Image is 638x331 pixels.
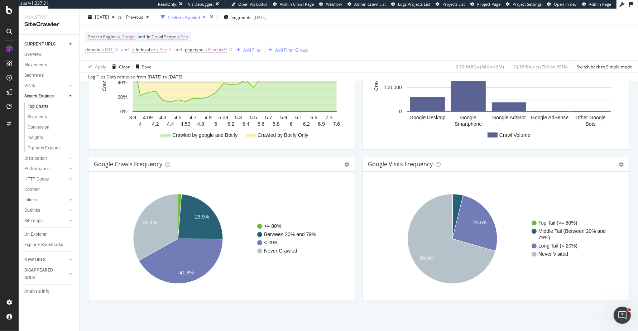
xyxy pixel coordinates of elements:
[160,45,167,55] span: Yes
[28,103,74,110] a: Top Charts
[231,1,268,7] a: Open Viz Editor
[24,155,47,162] div: Distribution
[24,155,67,162] a: Distribution
[24,61,47,69] div: Movements
[265,45,308,54] button: Add Filter Group
[311,115,318,120] text: 6.6
[117,94,128,100] text: 20%
[547,1,577,7] a: Open in dev
[614,307,631,324] iframe: Intercom live chat
[254,14,267,20] div: [DATE]
[456,63,504,69] div: 0.79 % URLs ( 64K on 8M )
[582,1,611,7] a: Admin Page
[24,72,74,79] a: Segments
[409,115,446,120] text: Google Desktop
[24,165,49,173] div: Performance
[88,34,117,40] span: Search Engine
[227,121,235,127] text: 5.2
[24,196,37,204] div: Inlinks
[250,115,257,120] text: 5.5
[373,60,379,91] text: Crawl Volume
[24,256,67,264] a: NEW URLS
[94,32,349,144] div: A chart.
[208,14,215,21] div: times
[177,34,180,40] span: =
[538,220,577,226] text: Top Tail (>= 80%)
[243,121,250,127] text: 5.4
[24,241,63,249] div: Explorer Bookmarks
[538,251,568,257] text: Never Visited
[369,32,624,144] svg: A chart.
[159,115,167,120] text: 4.3
[28,134,43,141] div: Insights
[24,51,42,58] div: Overview
[290,121,293,127] text: 6
[28,103,48,110] div: Top Charts
[345,162,350,167] i: Options
[384,85,402,90] text: 100,000
[197,121,204,127] text: 4.8
[273,121,280,127] text: 5.8
[273,1,314,7] a: Admin Crawl Page
[148,74,162,80] div: [DATE]
[243,47,262,53] div: Add Filter
[24,40,56,48] div: CURRENT URLS
[24,207,67,214] a: Outlinks
[460,115,476,120] text: Google
[219,115,228,120] text: 5.09
[24,82,35,90] div: Visits
[589,1,611,7] span: Admin Page
[513,63,568,69] div: 13.16 % Visits ( 78K on 591K )
[24,217,67,225] a: Sitemaps
[264,232,316,238] text: Between 20% and 79%
[28,144,74,152] a: Orphans Explorer
[85,11,117,23] button: [DATE]
[101,59,107,92] text: Crawled URLs
[473,220,487,226] text: 25.6%
[258,132,308,138] text: Crawled by Botify Only
[208,45,227,55] span: Product/*
[265,115,272,120] text: 5.7
[499,132,531,138] text: Crawl Volume
[24,231,74,238] a: Url Explorer
[133,61,152,72] button: Save
[168,14,200,20] div: 5 Filters Applied
[577,63,632,69] div: Switch back to Simple mode
[24,72,44,79] div: Segments
[585,121,595,127] text: Bots
[156,47,159,53] span: =
[24,82,67,90] a: Visits
[190,115,197,120] text: 4.7
[24,186,74,193] a: Content
[477,1,500,7] span: Project Page
[234,45,262,54] button: Add Filter
[24,14,73,20] div: Analytics
[181,32,188,42] span: Yes
[369,183,624,295] svg: A chart.
[24,92,67,100] a: Search Engines
[188,1,214,7] div: Viz Debugger:
[399,109,402,115] text: 0
[24,176,67,183] a: HTTP Codes
[85,47,100,53] span: domain
[24,231,47,238] div: Url Explorer
[121,47,129,53] div: and
[221,11,269,23] button: Segments[DATE]
[575,115,605,120] text: Other Google
[531,115,569,120] text: Google AdSense
[119,63,130,69] div: Clear
[24,40,67,48] a: CURRENT URLS
[24,267,61,282] div: DISAPPEARED URLS
[142,63,152,69] div: Save
[185,47,203,53] span: pagetype
[181,121,190,127] text: 4.59
[264,240,278,246] text: < 20%
[455,121,482,127] text: Smartphone
[123,11,152,23] button: Previous
[174,115,182,120] text: 4.5
[131,47,155,53] span: Is Indexable
[121,46,129,53] button: and
[419,256,433,262] text: 70.6%
[24,196,67,204] a: Inlinks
